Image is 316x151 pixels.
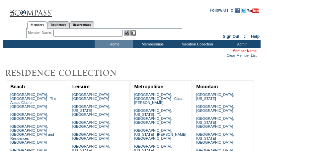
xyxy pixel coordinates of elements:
[171,40,222,48] td: Vacation Collection
[244,34,247,39] span: ::
[196,93,234,101] a: [GEOGRAPHIC_DATA], [US_STATE]
[241,10,246,14] a: Follow us on Twitter
[72,105,110,116] a: [GEOGRAPHIC_DATA], [US_STATE] - [GEOGRAPHIC_DATA]
[241,8,246,13] img: Follow us on Twitter
[247,8,259,13] img: Subscribe to our YouTube Channel
[124,30,129,36] img: View
[10,84,25,89] a: Beach
[134,93,182,105] a: [GEOGRAPHIC_DATA], [GEOGRAPHIC_DATA] - Casa [PERSON_NAME]
[251,34,260,39] a: Help
[69,21,94,28] a: Reservations
[247,10,259,14] a: Subscribe to our YouTube Channel
[227,53,235,57] a: Clear
[223,34,239,39] a: Sign Out
[222,40,261,48] td: Admin
[133,40,171,48] td: Memberships
[9,3,52,17] img: Compass Home
[235,10,240,14] a: Become our fan on Facebook
[236,53,257,57] a: Member List
[27,21,47,29] a: Members
[196,132,234,144] a: [GEOGRAPHIC_DATA], [US_STATE] - [GEOGRAPHIC_DATA]
[47,21,69,28] a: Residences
[72,132,110,140] a: [GEOGRAPHIC_DATA], [GEOGRAPHIC_DATA]
[72,120,110,128] a: [GEOGRAPHIC_DATA], [GEOGRAPHIC_DATA]
[210,7,233,15] td: Follow Us ::
[235,8,240,13] img: Become our fan on Facebook
[72,84,90,89] a: Leisure
[134,84,163,89] a: Metropolitan
[10,113,48,120] a: [GEOGRAPHIC_DATA], [GEOGRAPHIC_DATA]
[134,109,172,124] a: [GEOGRAPHIC_DATA], [US_STATE] - 71 [GEOGRAPHIC_DATA], [GEOGRAPHIC_DATA]
[28,30,53,36] div: Member Name:
[130,30,136,36] img: Reservations
[72,93,110,101] a: [GEOGRAPHIC_DATA], [GEOGRAPHIC_DATA]
[196,84,218,89] a: Mountain
[95,40,133,48] td: Home
[196,105,234,113] a: [GEOGRAPHIC_DATA], [GEOGRAPHIC_DATA]
[3,66,133,80] img: Destinations by Exclusive Resorts
[10,93,56,109] a: [GEOGRAPHIC_DATA], [GEOGRAPHIC_DATA] - The Abaco Club on [GEOGRAPHIC_DATA]
[196,116,234,128] a: [GEOGRAPHIC_DATA], [US_STATE] - [GEOGRAPHIC_DATA]
[134,128,186,140] a: [GEOGRAPHIC_DATA], [US_STATE] - [PERSON_NAME][GEOGRAPHIC_DATA]
[232,49,257,53] span: Member Name
[10,124,54,144] a: [GEOGRAPHIC_DATA], [GEOGRAPHIC_DATA] - [GEOGRAPHIC_DATA] and Residences [GEOGRAPHIC_DATA]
